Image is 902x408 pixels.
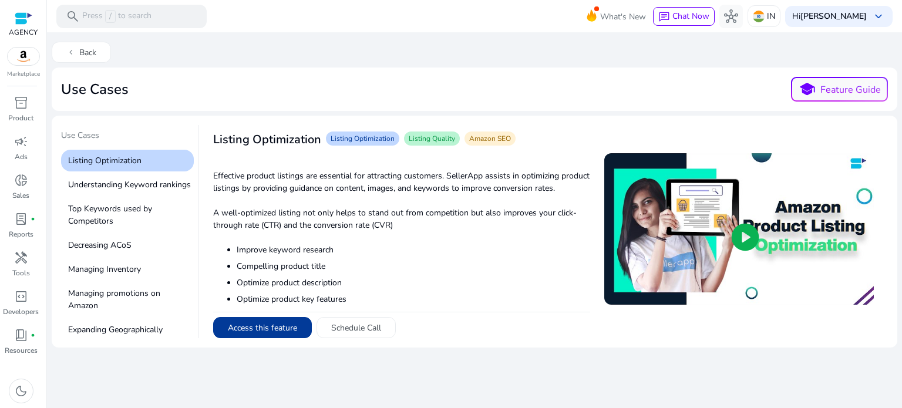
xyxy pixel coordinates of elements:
[61,174,194,195] p: Understanding Keyword rankings
[61,198,194,232] p: Top Keywords used by Competitors
[61,258,194,280] p: Managing Inventory
[237,309,590,322] li: Improve product images
[729,221,762,254] span: play_circle
[820,83,881,97] p: Feature Guide
[213,133,321,147] h3: Listing Optimization
[724,9,738,23] span: hub
[331,134,395,143] span: Listing Optimization
[653,7,715,26] button: chatChat Now
[672,11,709,22] span: Chat Now
[213,170,590,194] p: Effective product listings are essential for attracting customers. SellerApp assists in optimizin...
[61,319,194,340] p: Expanding Geographically
[799,81,816,98] span: school
[767,6,775,26] p: IN
[409,134,455,143] span: Listing Quality
[604,153,874,305] img: sddefault.jpg
[61,282,194,316] p: Managing promotions on Amazon
[14,328,28,342] span: book_4
[5,345,38,356] p: Resources
[105,10,116,23] span: /
[237,260,590,272] li: Compelling product title
[14,96,28,110] span: inventory_2
[213,317,312,338] button: Access this feature
[9,229,33,240] p: Reports
[237,293,590,305] li: Optimize product key features
[66,9,80,23] span: search
[753,11,765,22] img: in.svg
[82,10,152,23] p: Press to search
[8,113,33,123] p: Product
[9,27,38,38] p: AGENCY
[12,268,30,278] p: Tools
[14,212,28,226] span: lab_profile
[8,48,39,65] img: amazon.svg
[800,11,867,22] b: [PERSON_NAME]
[7,70,40,79] p: Marketplace
[61,81,129,98] h2: Use Cases
[469,134,511,143] span: Amazon SEO
[14,251,28,265] span: handyman
[792,12,867,21] p: Hi
[52,42,111,63] button: chevron_leftBack
[12,190,29,201] p: Sales
[15,151,28,162] p: Ads
[61,129,194,146] p: Use Cases
[791,77,888,102] button: schoolFeature Guide
[14,289,28,304] span: code_blocks
[66,48,76,57] span: chevron_left
[61,234,194,256] p: Decreasing ACoS
[237,244,590,256] li: Improve keyword research
[31,333,35,338] span: fiber_manual_record
[14,384,28,398] span: dark_mode
[213,207,590,231] p: A well-optimized listing not only helps to stand out from competition but also improves your clic...
[658,11,670,23] span: chat
[14,173,28,187] span: donut_small
[14,134,28,149] span: campaign
[600,6,646,27] span: What's New
[871,9,886,23] span: keyboard_arrow_down
[31,217,35,221] span: fiber_manual_record
[719,5,743,28] button: hub
[317,317,396,338] button: Schedule Call
[61,150,194,171] p: Listing Optimization
[237,277,590,289] li: Optimize product description
[3,306,39,317] p: Developers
